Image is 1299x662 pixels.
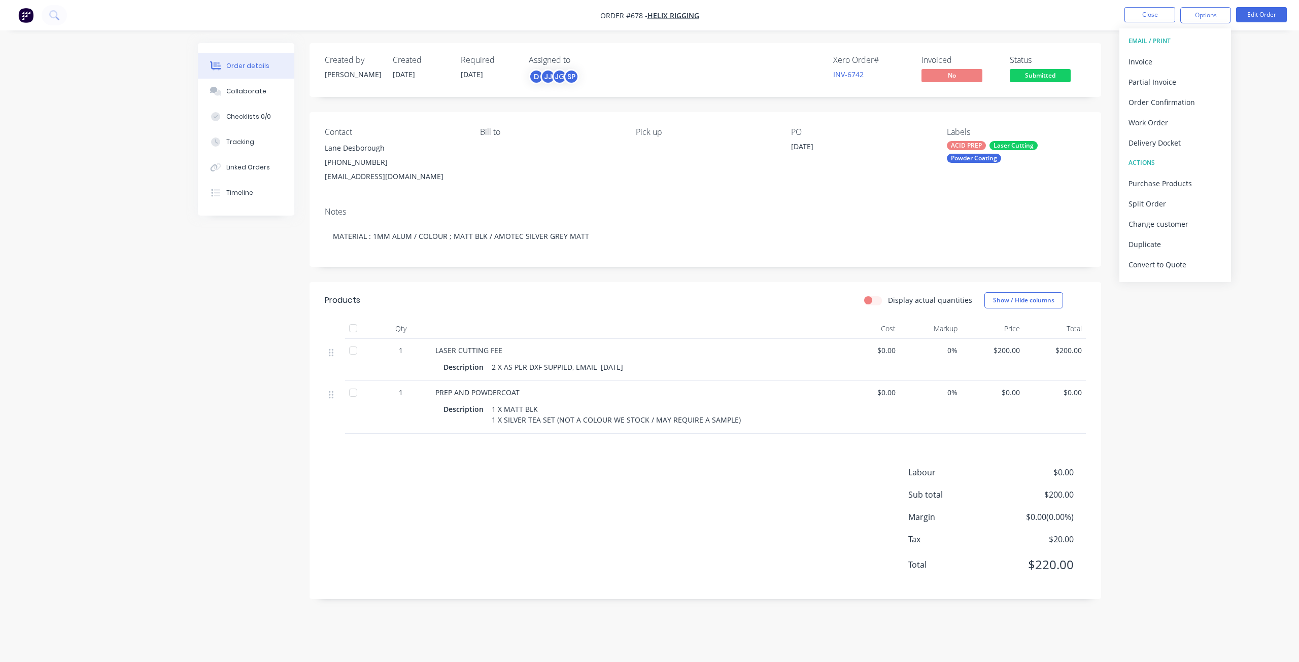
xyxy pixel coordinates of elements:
[999,555,1074,574] span: $220.00
[908,533,999,545] span: Tax
[325,294,360,306] div: Products
[325,221,1086,252] div: MATERIAL : 1MM ALUM / COLOUR ; MATT BLK / AMOTEC SILVER GREY MATT
[226,87,266,96] div: Collaborate
[1119,132,1231,153] button: Delivery Docket
[1024,319,1086,339] div: Total
[841,387,896,398] span: $0.00
[908,559,999,571] span: Total
[1010,55,1086,65] div: Status
[947,127,1086,137] div: Labels
[966,387,1020,398] span: $0.00
[791,127,930,137] div: PO
[325,127,464,137] div: Contact
[1129,196,1222,211] div: Split Order
[1119,153,1231,173] button: ACTIONS
[1124,7,1175,22] button: Close
[1129,95,1222,110] div: Order Confirmation
[226,61,269,71] div: Order details
[1129,75,1222,89] div: Partial Invoice
[984,292,1063,308] button: Show / Hide columns
[1119,234,1231,254] button: Duplicate
[325,155,464,169] div: [PHONE_NUMBER]
[1119,254,1231,274] button: Convert to Quote
[325,55,381,65] div: Created by
[1129,277,1222,292] div: Archive
[908,466,999,478] span: Labour
[999,511,1074,523] span: $0.00 ( 0.00 %)
[904,345,958,356] span: 0%
[999,489,1074,501] span: $200.00
[966,345,1020,356] span: $200.00
[947,154,1001,163] div: Powder Coating
[1119,51,1231,72] button: Invoice
[1129,135,1222,150] div: Delivery Docket
[529,69,544,84] div: D
[461,55,517,65] div: Required
[393,55,449,65] div: Created
[198,53,294,79] button: Order details
[841,345,896,356] span: $0.00
[1028,387,1082,398] span: $0.00
[1119,173,1231,193] button: Purchase Products
[600,11,647,20] span: Order #678 -
[1129,156,1222,169] div: ACTIONS
[198,180,294,205] button: Timeline
[1236,7,1287,22] button: Edit Order
[226,112,271,121] div: Checklists 0/0
[226,163,270,172] div: Linked Orders
[198,104,294,129] button: Checklists 0/0
[833,69,864,79] a: INV-6742
[1129,217,1222,231] div: Change customer
[325,69,381,80] div: [PERSON_NAME]
[1119,193,1231,214] button: Split Order
[325,141,464,184] div: Lane Desborough[PHONE_NUMBER][EMAIL_ADDRESS][DOMAIN_NAME]
[947,141,986,150] div: ACID PREP
[647,11,699,20] a: Helix Rigging
[443,360,488,374] div: Description
[226,137,254,147] div: Tracking
[921,55,998,65] div: Invoiced
[888,295,972,305] label: Display actual quantities
[1129,257,1222,272] div: Convert to Quote
[435,345,502,355] span: LASER CUTTING FEE
[1119,92,1231,112] button: Order Confirmation
[908,511,999,523] span: Margin
[791,141,918,155] div: [DATE]
[399,345,403,356] span: 1
[999,466,1074,478] span: $0.00
[962,319,1024,339] div: Price
[226,188,253,197] div: Timeline
[1129,237,1222,252] div: Duplicate
[900,319,962,339] div: Markup
[636,127,775,137] div: Pick up
[1119,214,1231,234] button: Change customer
[435,388,520,397] span: PREP AND POWDERCOAT
[1010,69,1071,82] span: Submitted
[837,319,900,339] div: Cost
[325,207,1086,217] div: Notes
[1010,69,1071,84] button: Submitted
[488,402,745,427] div: 1 X MATT BLK 1 X SILVER TEA SET (NOT A COLOUR WE STOCK / MAY REQUIRE A SAMPLE)
[198,155,294,180] button: Linked Orders
[325,141,464,155] div: Lane Desborough
[480,127,619,137] div: Bill to
[370,319,431,339] div: Qty
[393,69,415,79] span: [DATE]
[908,489,999,501] span: Sub total
[529,55,630,65] div: Assigned to
[1129,115,1222,130] div: Work Order
[833,55,909,65] div: Xero Order #
[198,79,294,104] button: Collaborate
[1119,72,1231,92] button: Partial Invoice
[399,387,403,398] span: 1
[1028,345,1082,356] span: $200.00
[461,69,483,79] span: [DATE]
[1119,274,1231,295] button: Archive
[1129,176,1222,191] div: Purchase Products
[18,8,33,23] img: Factory
[529,69,579,84] button: DJJJGSP
[1119,112,1231,132] button: Work Order
[1129,34,1222,48] div: EMAIL / PRINT
[198,129,294,155] button: Tracking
